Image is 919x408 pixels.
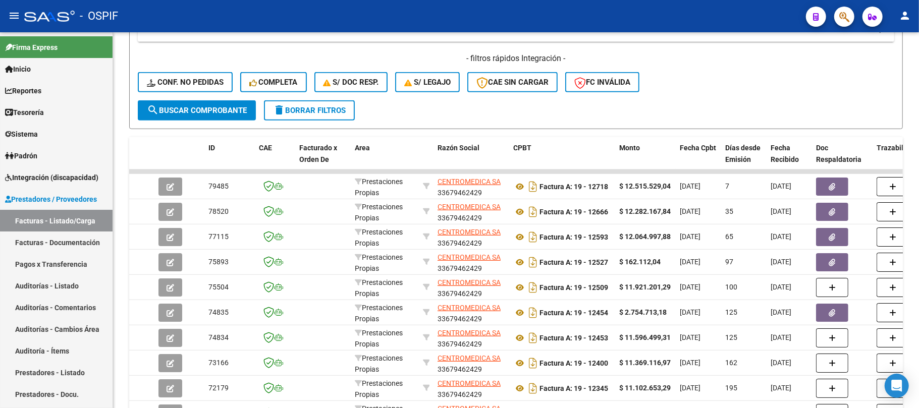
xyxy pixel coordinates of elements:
span: Borrar Filtros [273,106,346,115]
span: [DATE] [771,258,791,266]
i: Descargar documento [526,380,539,396]
span: ID [208,144,215,152]
div: 33679462429 [438,252,505,273]
span: [DATE] [771,384,791,392]
span: Fecha Cpbt [680,144,716,152]
mat-icon: person [899,10,911,22]
strong: $ 2.754.713,18 [619,308,667,316]
button: Conf. no pedidas [138,72,233,92]
span: [DATE] [680,283,700,291]
span: Monto [619,144,640,152]
button: Borrar Filtros [264,100,355,121]
span: 75893 [208,258,229,266]
datatable-header-cell: Razón Social [434,137,509,182]
strong: Factura A: 19 - 12509 [539,283,608,292]
datatable-header-cell: Días desde Emisión [721,137,767,182]
div: Open Intercom Messenger [885,374,909,398]
span: CENTROMEDICA SA [438,379,501,387]
button: S/ Doc Resp. [314,72,388,92]
strong: Factura A: 19 - 12345 [539,384,608,392]
datatable-header-cell: CAE [255,137,295,182]
span: [DATE] [771,232,791,241]
datatable-header-cell: Facturado x Orden De [295,137,351,182]
strong: $ 11.369.116,97 [619,359,671,367]
span: [DATE] [771,283,791,291]
datatable-header-cell: Doc Respaldatoria [812,137,873,182]
i: Descargar documento [526,254,539,270]
span: Prestadores / Proveedores [5,194,97,205]
span: Prestaciones Propias [355,178,403,197]
span: CENTROMEDICA SA [438,228,501,236]
span: 195 [725,384,737,392]
i: Descargar documento [526,355,539,371]
span: 125 [725,308,737,316]
span: CAE SIN CARGAR [476,78,549,87]
span: Tesorería [5,107,44,118]
span: CAE [259,144,272,152]
div: 33679462429 [438,176,505,197]
span: [DATE] [771,359,791,367]
span: [DATE] [680,359,700,367]
span: [DATE] [680,258,700,266]
span: Fecha Recibido [771,144,799,163]
button: CAE SIN CARGAR [467,72,558,92]
strong: $ 12.515.529,04 [619,182,671,190]
i: Descargar documento [526,204,539,220]
div: 33679462429 [438,302,505,323]
strong: Factura A: 19 - 12718 [539,183,608,191]
span: - OSPIF [80,5,118,27]
datatable-header-cell: CPBT [509,137,615,182]
span: CENTROMEDICA SA [438,178,501,186]
span: Conf. no pedidas [147,78,224,87]
strong: Factura A: 19 - 12454 [539,309,608,317]
span: Firma Express [5,42,58,53]
span: 79485 [208,182,229,190]
button: Buscar Comprobante [138,100,256,121]
span: CENTROMEDICA SA [438,278,501,286]
datatable-header-cell: Fecha Recibido [767,137,812,182]
span: 65 [725,232,733,241]
h4: - filtros rápidos Integración - [138,53,894,64]
span: 73166 [208,359,229,367]
span: Razón Social [438,144,479,152]
span: [DATE] [680,182,700,190]
span: Padrón [5,150,37,161]
span: [DATE] [771,308,791,316]
span: Reportes [5,85,41,96]
span: 72179 [208,384,229,392]
strong: $ 11.102.653,29 [619,384,671,392]
span: S/ Doc Resp. [323,78,379,87]
strong: Factura A: 19 - 12453 [539,334,608,342]
i: Descargar documento [526,179,539,195]
span: Prestaciones Propias [355,329,403,348]
div: 33679462429 [438,277,505,298]
button: S/ legajo [395,72,460,92]
span: Prestaciones Propias [355,304,403,323]
datatable-header-cell: Fecha Cpbt [676,137,721,182]
span: [DATE] [680,207,700,215]
span: [DATE] [771,182,791,190]
strong: $ 12.282.167,84 [619,207,671,215]
strong: Factura A: 19 - 12593 [539,233,608,241]
span: Doc Respaldatoria [816,144,861,163]
span: CENTROMEDICA SA [438,203,501,211]
span: 7 [725,182,729,190]
span: 78520 [208,207,229,215]
datatable-header-cell: Monto [615,137,676,182]
div: 33679462429 [438,201,505,222]
i: Descargar documento [526,279,539,296]
span: [DATE] [680,308,700,316]
button: FC Inválida [565,72,639,92]
span: 100 [725,283,737,291]
i: Descargar documento [526,305,539,321]
span: Prestaciones Propias [355,253,403,273]
strong: Factura A: 19 - 12527 [539,258,608,266]
span: 125 [725,333,737,341]
span: Integración (discapacidad) [5,172,98,183]
mat-icon: delete [273,104,285,116]
div: 33679462429 [438,327,505,348]
span: [DATE] [771,207,791,215]
span: Completa [249,78,298,87]
strong: $ 11.596.499,31 [619,333,671,341]
span: Prestaciones Propias [355,354,403,374]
